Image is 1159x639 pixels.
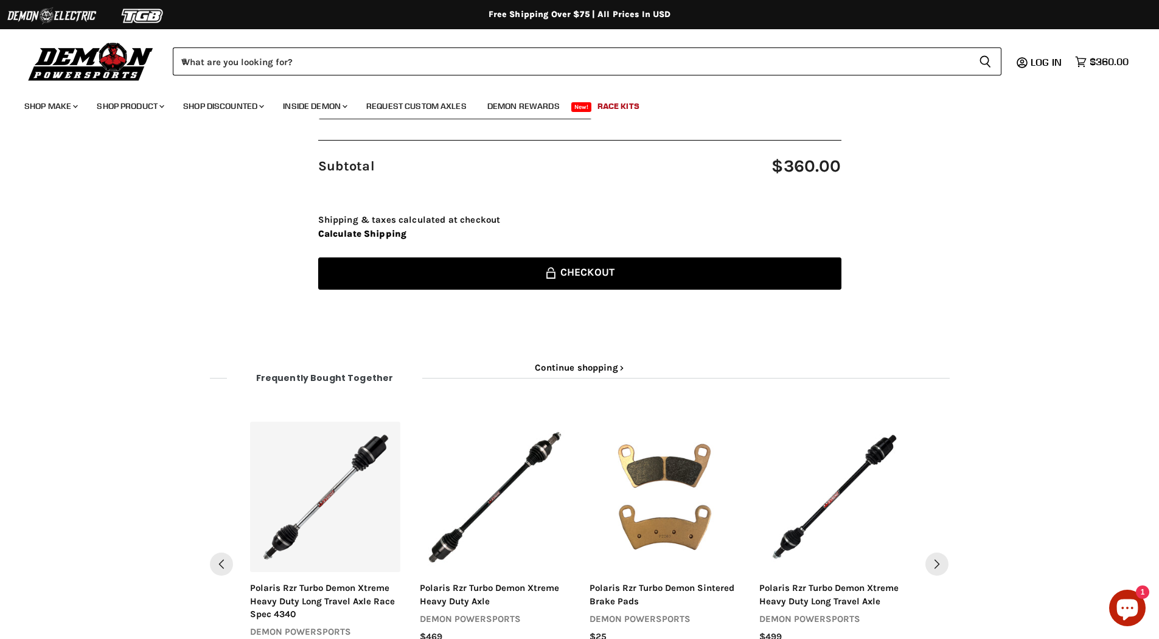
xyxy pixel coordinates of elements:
div: demon powersports [250,626,400,638]
span: $360.00 [1090,56,1129,68]
img: Demon Electric Logo 2 [6,4,97,27]
button: Calculate Shipping [318,227,407,241]
a: Polaris RZR Turbo Demon Sintered Brake PadsPolaris RZR Turbo Demon Sintered Brake PadsSelect options [590,422,740,572]
div: polaris rzr turbo demon xtreme heavy duty long travel axle [759,582,910,608]
span: Frequently bought together [227,373,423,383]
inbox-online-store-chat: Shopify online store chat [1105,590,1149,629]
a: Shop Make [15,94,85,119]
form: Product [173,47,1001,75]
div: Shipping & taxes calculated at checkout [318,213,841,242]
div: polaris rzr turbo demon xtreme heavy duty long travel axle race spec 4340 [250,582,400,621]
span: Subtotal [318,156,554,176]
a: Shop Product [88,94,172,119]
a: Continue shopping [318,363,841,373]
span: New! [571,102,592,112]
a: Request Custom Axles [357,94,476,119]
button: Search [969,47,1001,75]
div: Free Shipping Over $75 | All Prices In USD [93,9,1067,20]
a: Shop Discounted [174,94,271,119]
span: Log in [1031,56,1062,68]
input: When autocomplete results are available use up and down arrows to review and enter to select [173,47,969,75]
a: Log in [1025,57,1069,68]
button: Pervious [210,553,233,576]
span: $360.00 [553,156,841,176]
div: polaris rzr turbo demon xtreme heavy duty axle [420,582,570,608]
a: Polaris RZR Turbo Demon Xtreme Heavy Duty Long Travel Axle Race Spec 4340Select options [250,422,400,572]
img: Demon Powersports [24,40,158,83]
div: demon powersports [420,613,570,626]
div: polaris rzr turbo demon sintered brake pads [590,582,740,608]
a: Demon Rewards [478,94,569,119]
ul: Main menu [15,89,1126,119]
img: Polaris RZR Turbo Demon Xtreme Heavy Duty Long Travel Axle Race Spec 4340 [250,422,400,572]
div: demon powersports [590,613,740,626]
iframe: PayPal-paypal [318,312,841,338]
div: demon powersports [759,613,910,626]
a: Polaris RZR Turbo Demon Xtreme Heavy Duty Long Travel AxlePolaris RZR Turbo Demon Xtreme Heavy Du... [759,422,910,572]
button: Next [925,553,948,576]
a: Inside Demon [274,94,355,119]
a: Polaris RZR Turbo Demon Xtreme Heavy Duty AxlePolaris RZR Turbo Demon Xtreme Heavy Duty AxleSelec... [420,422,570,572]
button: Checkout [318,257,841,290]
a: Race Kits [588,94,649,119]
img: TGB Logo 2 [97,4,189,27]
a: $360.00 [1069,53,1135,71]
